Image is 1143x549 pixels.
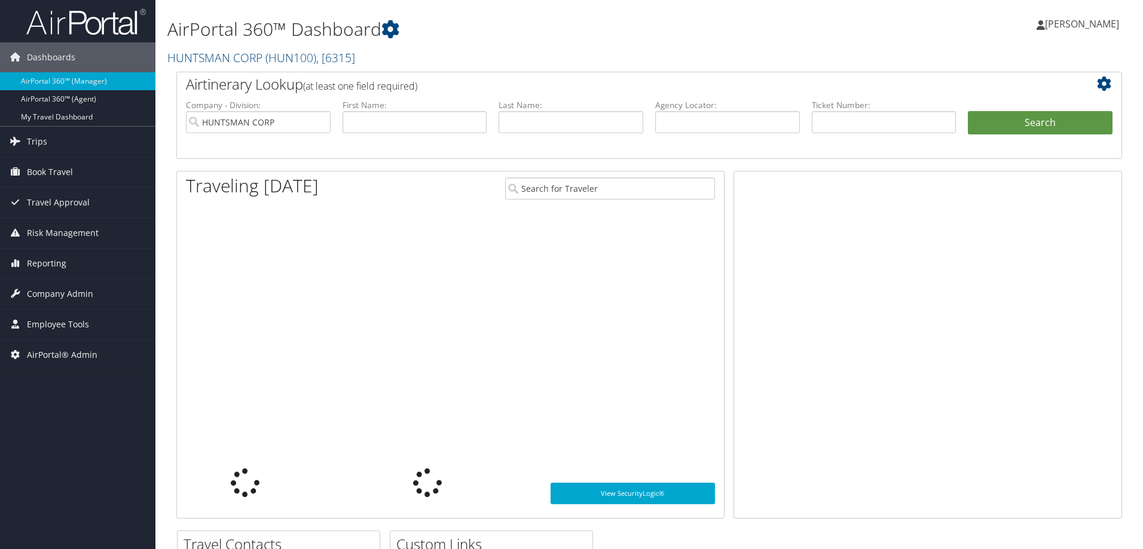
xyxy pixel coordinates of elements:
button: Search [968,111,1113,135]
img: airportal-logo.png [26,8,146,36]
span: Risk Management [27,218,99,248]
span: Trips [27,127,47,157]
span: Dashboards [27,42,75,72]
label: Ticket Number: [812,99,956,111]
label: Last Name: [499,99,643,111]
span: Company Admin [27,279,93,309]
h1: Traveling [DATE] [186,173,319,198]
a: HUNTSMAN CORP [167,50,355,66]
input: Search for Traveler [505,177,715,200]
span: [PERSON_NAME] [1045,17,1119,30]
h2: Airtinerary Lookup [186,74,1034,94]
h1: AirPortal 360™ Dashboard [167,17,810,42]
span: (at least one field required) [303,79,417,93]
span: Reporting [27,249,66,278]
span: , [ 6315 ] [316,50,355,66]
label: First Name: [343,99,487,111]
a: [PERSON_NAME] [1037,6,1131,42]
span: Travel Approval [27,188,90,217]
span: ( HUN100 ) [265,50,316,66]
label: Company - Division: [186,99,331,111]
span: Employee Tools [27,309,89,339]
span: AirPortal® Admin [27,340,97,370]
span: Book Travel [27,157,73,187]
label: Agency Locator: [655,99,800,111]
a: View SecurityLogic® [551,483,715,504]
